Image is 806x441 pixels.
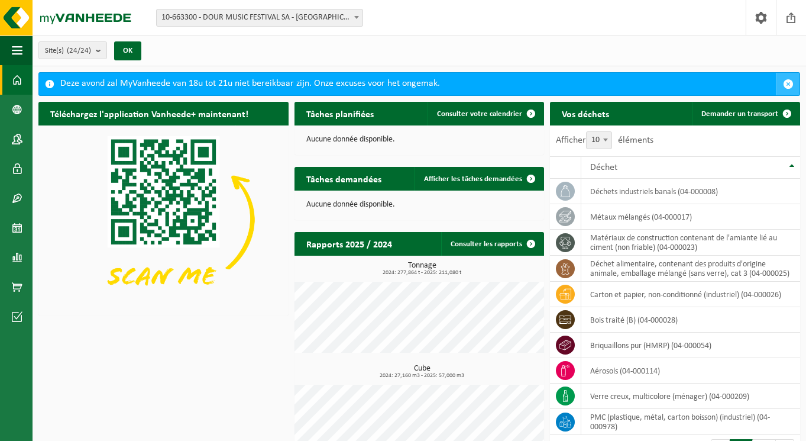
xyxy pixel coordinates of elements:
[437,110,522,118] span: Consulter votre calendrier
[300,365,545,379] h3: Cube
[581,358,800,384] td: aérosols (04-000114)
[306,201,533,209] p: Aucune donnée disponible.
[38,41,107,59] button: Site(s)(24/24)
[45,42,91,60] span: Site(s)
[294,167,393,190] h2: Tâches demandées
[587,132,611,149] span: 10
[581,307,800,333] td: bois traité (B) (04-000028)
[300,373,545,379] span: 2024: 27,160 m3 - 2025: 57,000 m3
[581,409,800,435] td: PMC (plastique, métal, carton boisson) (industriel) (04-000978)
[114,41,141,60] button: OK
[581,204,800,230] td: métaux mélangés (04-000017)
[157,9,362,26] span: 10-663300 - DOUR MUSIC FESTIVAL SA - DOUR
[581,384,800,409] td: verre creux, multicolore (ménager) (04-000209)
[60,73,776,95] div: Deze avond zal MyVanheede van 18u tot 21u niet bereikbaar zijn. Onze excuses voor het ongemak.
[156,9,363,27] span: 10-663300 - DOUR MUSIC FESTIVAL SA - DOUR
[441,232,543,256] a: Consulter les rapports
[300,262,545,276] h3: Tonnage
[581,333,800,358] td: briquaillons pur (HMRP) (04-000054)
[294,102,386,125] h2: Tâches planifiées
[556,136,653,145] label: Afficher éléments
[38,102,260,125] h2: Téléchargez l'application Vanheede+ maintenant!
[586,131,612,149] span: 10
[428,102,543,125] a: Consulter votre calendrier
[581,179,800,204] td: déchets industriels banals (04-000008)
[415,167,543,191] a: Afficher les tâches demandées
[581,256,800,282] td: déchet alimentaire, contenant des produits d'origine animale, emballage mélangé (sans verre), cat...
[300,270,545,276] span: 2024: 277,864 t - 2025: 211,080 t
[581,230,800,256] td: matériaux de construction contenant de l'amiante lié au ciment (non friable) (04-000023)
[38,125,289,313] img: Download de VHEPlus App
[590,163,617,172] span: Déchet
[306,136,533,144] p: Aucune donnée disponible.
[692,102,799,125] a: Demander un transport
[581,282,800,307] td: carton et papier, non-conditionné (industriel) (04-000026)
[701,110,778,118] span: Demander un transport
[67,47,91,54] count: (24/24)
[294,232,404,255] h2: Rapports 2025 / 2024
[550,102,621,125] h2: Vos déchets
[424,175,522,183] span: Afficher les tâches demandées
